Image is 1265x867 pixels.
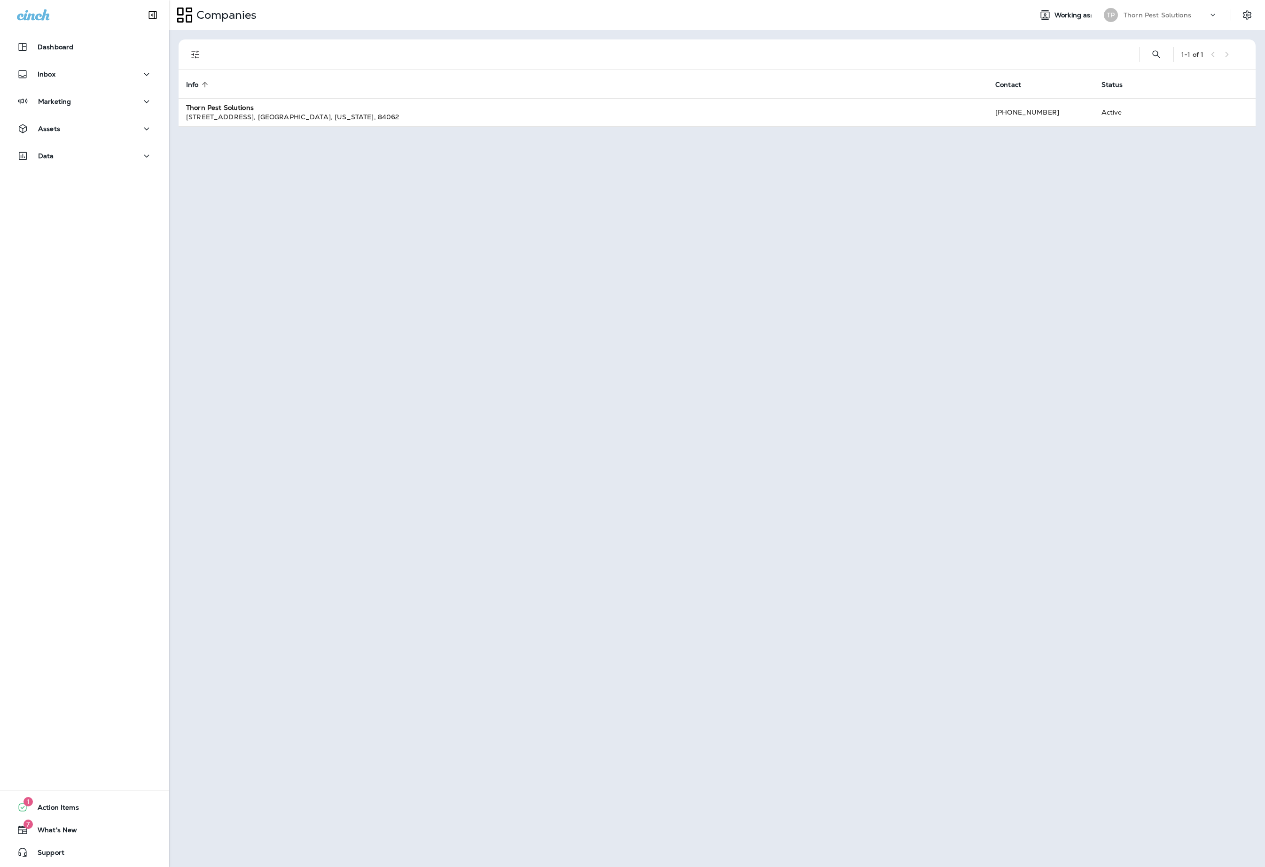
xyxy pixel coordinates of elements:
button: Assets [9,119,160,138]
div: TP [1104,8,1118,22]
p: Dashboard [38,43,73,51]
span: Info [186,81,199,89]
strong: Thorn Pest Solutions [186,103,254,112]
div: 1 - 1 of 1 [1181,51,1203,58]
button: 1Action Items [9,798,160,817]
button: Marketing [9,92,160,111]
span: Status [1101,80,1135,89]
td: Active [1094,98,1175,126]
p: Marketing [38,98,71,105]
p: Inbox [38,70,55,78]
button: Dashboard [9,38,160,56]
span: Contact [995,81,1021,89]
button: Collapse Sidebar [140,6,166,24]
button: Support [9,843,160,862]
p: Companies [193,8,257,22]
button: Search Companies [1147,45,1166,64]
p: Assets [38,125,60,132]
button: Filters [186,45,205,64]
button: Settings [1239,7,1256,23]
td: [PHONE_NUMBER] [988,98,1094,126]
p: Data [38,152,54,160]
span: What's New [28,826,77,837]
span: Status [1101,81,1123,89]
p: Thorn Pest Solutions [1124,11,1191,19]
span: 1 [23,797,33,806]
button: 7What's New [9,821,160,839]
span: Working as: [1054,11,1094,19]
button: Inbox [9,65,160,84]
span: Info [186,80,211,89]
div: [STREET_ADDRESS] , [GEOGRAPHIC_DATA] , [US_STATE] , 84062 [186,112,980,122]
button: Data [9,147,160,165]
span: 7 [23,820,33,829]
span: Contact [995,80,1033,89]
span: Support [28,849,64,860]
span: Action Items [28,804,79,815]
